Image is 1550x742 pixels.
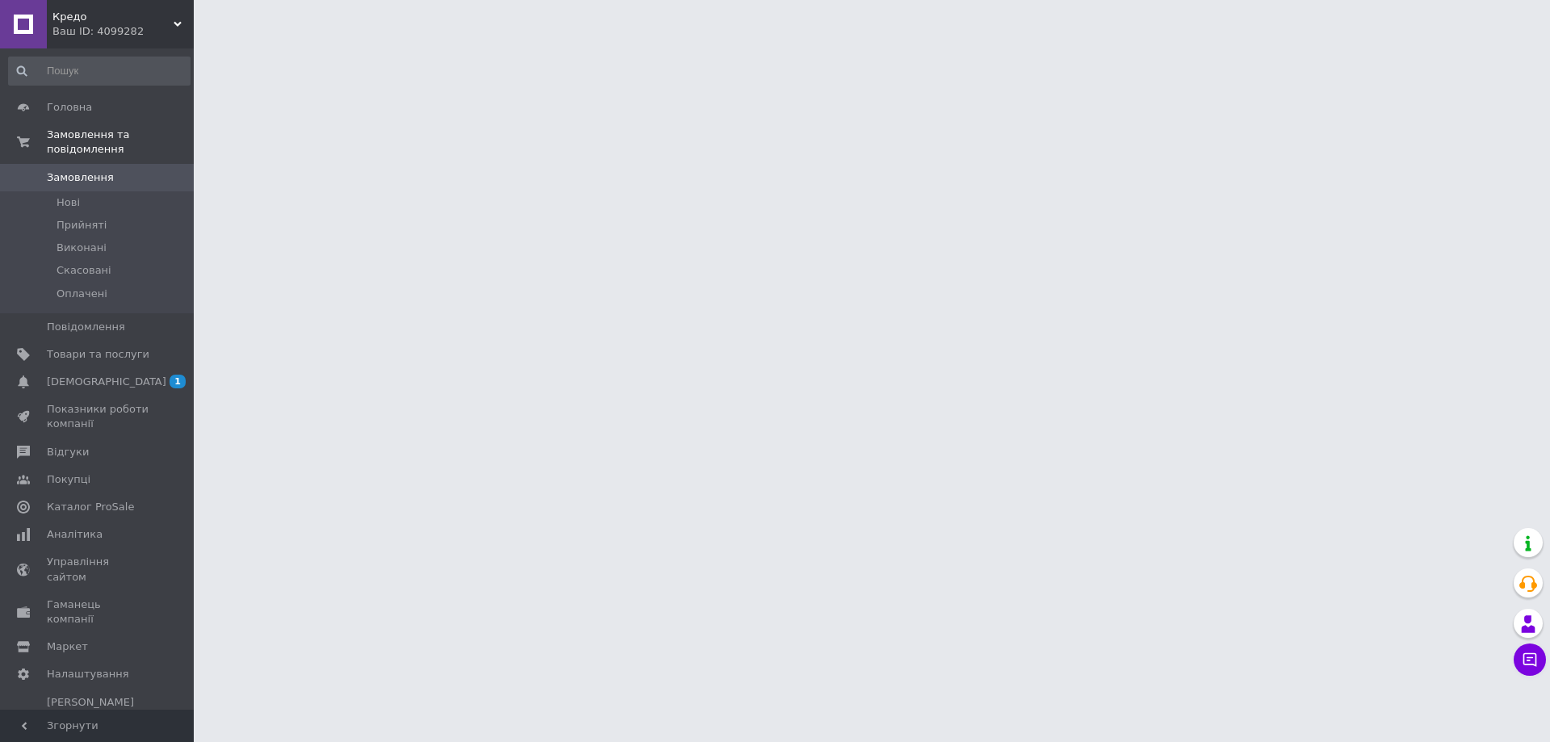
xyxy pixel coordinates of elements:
[47,375,166,389] span: [DEMOGRAPHIC_DATA]
[47,347,149,362] span: Товари та послуги
[57,241,107,255] span: Виконані
[57,195,80,210] span: Нові
[57,287,107,301] span: Оплачені
[47,170,114,185] span: Замовлення
[47,128,194,157] span: Замовлення та повідомлення
[170,375,186,388] span: 1
[57,263,111,278] span: Скасовані
[47,320,125,334] span: Повідомлення
[8,57,191,86] input: Пошук
[52,24,194,39] div: Ваш ID: 4099282
[47,500,134,514] span: Каталог ProSale
[47,555,149,584] span: Управління сайтом
[47,472,90,487] span: Покупці
[57,218,107,233] span: Прийняті
[1514,643,1546,676] button: Чат з покупцем
[47,100,92,115] span: Головна
[47,639,88,654] span: Маркет
[47,402,149,431] span: Показники роботи компанії
[47,527,103,542] span: Аналітика
[52,10,174,24] span: Кредо
[47,667,129,681] span: Налаштування
[47,445,89,459] span: Відгуки
[47,695,149,740] span: [PERSON_NAME] та рахунки
[47,597,149,627] span: Гаманець компанії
